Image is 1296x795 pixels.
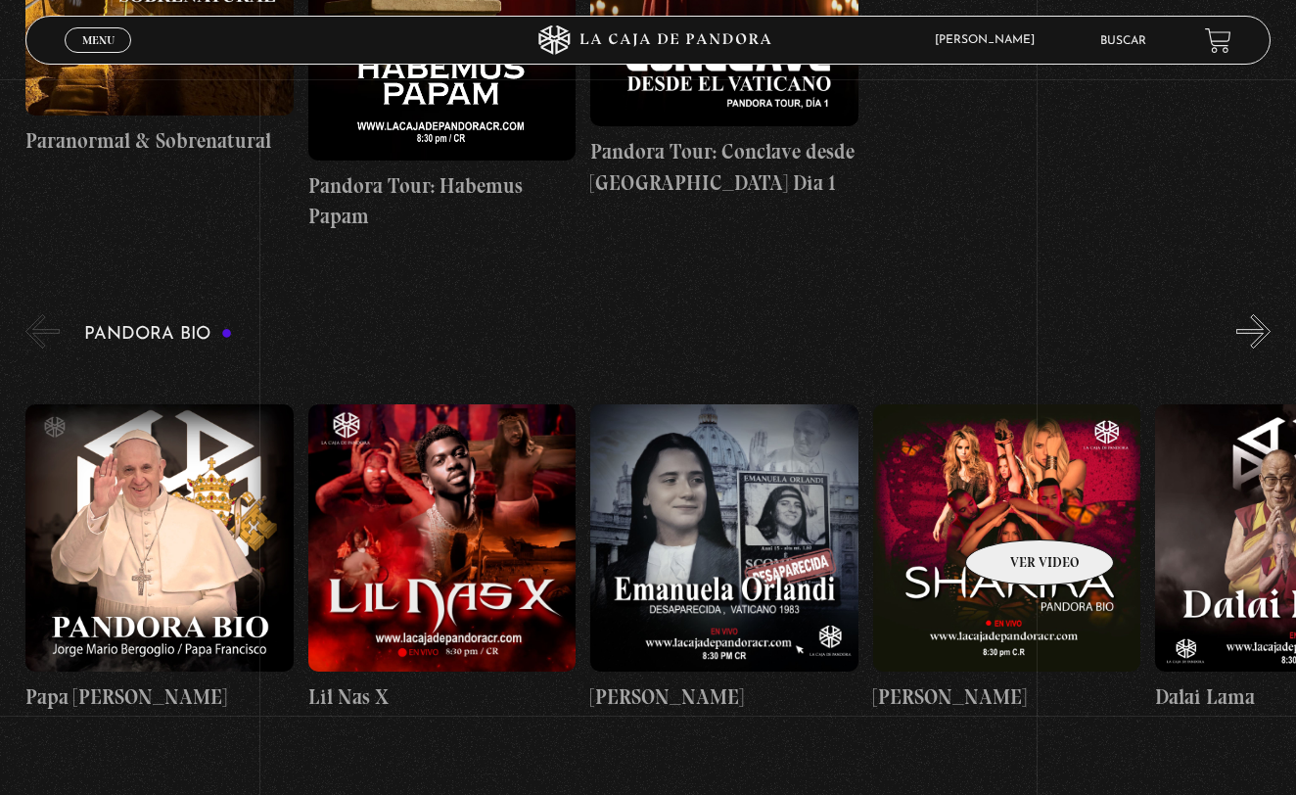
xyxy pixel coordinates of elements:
h4: Paranormal & Sobrenatural [25,125,293,157]
span: Cerrar [75,51,121,65]
span: [PERSON_NAME] [925,34,1054,46]
a: Papa [PERSON_NAME] [25,363,293,755]
button: Next [1236,314,1271,349]
h4: Pandora Tour: Habemus Papam [308,170,576,232]
a: View your shopping cart [1205,27,1231,54]
h4: Papa [PERSON_NAME] [25,681,293,713]
a: Lil Nas X [308,363,576,755]
a: [PERSON_NAME] [590,363,857,755]
a: [PERSON_NAME] [873,363,1140,755]
h3: Pandora Bio [84,325,232,344]
h4: Pandora Tour: Conclave desde [GEOGRAPHIC_DATA] Dia 1 [590,136,857,198]
a: Buscar [1100,35,1146,47]
h4: Lil Nas X [308,681,576,713]
span: Menu [82,34,115,46]
h4: [PERSON_NAME] [590,681,857,713]
h4: [PERSON_NAME] [873,681,1140,713]
button: Previous [25,314,60,349]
